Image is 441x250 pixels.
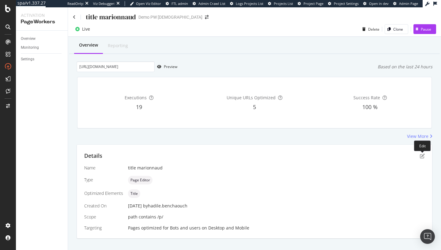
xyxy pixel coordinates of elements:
span: Success Rate [353,95,380,100]
div: Clone [393,27,403,32]
span: FTL admin [171,1,188,6]
div: Overview [79,42,98,48]
button: Delete [360,24,379,34]
div: Details [84,152,102,160]
a: Open in dev [363,1,389,6]
div: Type [84,177,123,183]
div: Pause [421,27,431,32]
a: Logs Projects List [230,1,263,6]
div: View More [407,133,428,139]
div: Edit [414,140,431,151]
input: Preview your optimization on a URL [77,61,155,72]
span: Unique URLs Optimized [227,95,276,100]
span: Admin Crawl List [198,1,225,6]
div: PageWorkers [21,18,63,25]
div: title marionnaud [86,12,136,22]
a: FTL admin [166,1,188,6]
div: Created On [84,203,123,209]
div: neutral label [128,176,153,184]
div: ReadOnly: [67,1,84,6]
a: Overview [21,36,63,42]
span: 5 [253,103,256,111]
div: Delete [368,27,379,32]
div: Targeting [84,225,123,231]
span: Open in dev [369,1,389,6]
div: Open Intercom Messenger [420,229,435,244]
span: Project Settings [334,1,359,6]
a: Settings [21,56,63,63]
div: Optimized Elements [84,190,123,196]
span: Projects List [274,1,293,6]
div: Viz Debugger: [93,1,115,6]
span: Logs Projects List [236,1,263,6]
div: pen-to-square [420,153,425,158]
button: Preview [155,62,177,72]
span: 19 [136,103,142,111]
a: Admin Crawl List [193,1,225,6]
div: Activation [21,12,63,18]
div: Settings [21,56,34,63]
a: Monitoring [21,44,63,51]
div: Scope [84,214,123,220]
div: Monitoring [21,44,39,51]
span: Admin Page [399,1,418,6]
button: Clone [385,24,408,34]
span: Title [130,192,138,195]
div: neutral label [128,189,140,198]
span: Open Viz Editor [136,1,161,6]
div: Name [84,165,123,171]
div: Overview [21,36,36,42]
div: Based on the last 24 hours [378,64,432,70]
a: Admin Page [393,1,418,6]
div: Reporting [108,43,128,49]
span: path contains /p/ [128,214,163,220]
div: title marionnaud [128,165,425,171]
span: Page Editor [130,178,150,182]
div: by hadile.benchaouch [143,203,187,209]
a: View More [407,133,432,139]
span: 100 % [362,103,378,111]
div: Preview [164,64,177,69]
button: Pause [413,24,436,34]
span: Project Page [303,1,323,6]
a: Project Page [298,1,323,6]
a: Click to go back [73,15,76,19]
div: Desktop and Mobile [208,225,249,231]
a: Projects List [268,1,293,6]
a: Open Viz Editor [130,1,161,6]
div: [DATE] [128,203,425,209]
div: Pages optimized for on [128,225,425,231]
div: Demo PW [DEMOGRAPHIC_DATA] [138,14,202,20]
div: arrow-right-arrow-left [205,15,209,19]
div: Bots and users [170,225,201,231]
div: Live [82,26,90,32]
a: Project Settings [328,1,359,6]
span: Executions [125,95,147,100]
